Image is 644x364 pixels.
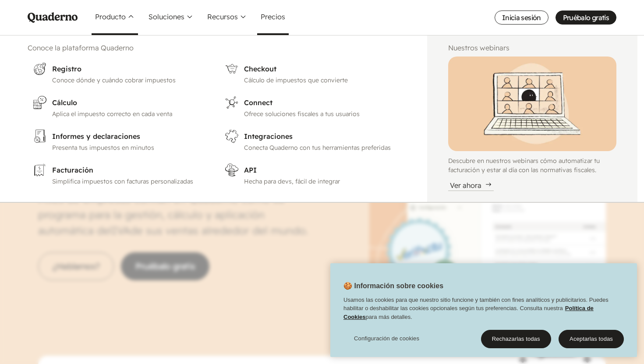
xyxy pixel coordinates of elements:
p: Aplica el impuesto correcto en cada venta [52,110,204,119]
a: Pruébalo gratis [556,11,616,25]
h3: API [244,165,401,175]
p: Descubre en nuestros webinars cómo automatizar tu facturación y estar al día con las normativas f... [448,156,616,175]
p: Presenta tus impuestos en minutos [52,143,204,152]
p: Ofrece soluciones fiscales a tus usuarios [244,110,401,119]
a: APIHecha para devs, fácil de integrar [219,158,407,191]
h3: Cálculo [52,97,204,108]
h3: Checkout [244,64,401,74]
h3: Connect [244,97,401,108]
a: FacturaciónSimplifica impuestos con facturas personalizadas [28,158,209,191]
a: RegistroConoce dónde y cuándo cobrar impuestos [28,57,209,90]
div: Usamos las cookies para que nuestro sitio funcione y también con fines analíticos y publicitarios... [330,296,637,326]
h2: Nuestros webinars [448,42,616,53]
p: Simplifica impuestos con facturas personalizadas [52,177,204,186]
a: Illustration of Qoodle giving a webinarDescubre en nuestros webinars cómo automatizar tu facturac... [448,57,616,191]
p: Conecta Quaderno con tus herramientas preferidas [244,143,401,152]
a: Informes y declaracionesPresenta tus impuestos en minutos [28,124,209,158]
div: Cookie banner [330,263,637,357]
a: CálculoAplica el impuesto correcto en cada venta [28,90,209,124]
button: Aceptarlas todas [559,330,624,348]
img: Illustration of Qoodle giving a webinar [448,57,616,151]
a: ConnectOfrece soluciones fiscales a tus usuarios [219,90,407,124]
button: Rechazarlas todas [481,330,551,348]
p: Conoce dónde y cuándo cobrar impuestos [52,76,204,85]
button: Configuración de cookies [343,330,430,347]
h2: 🍪 Información sobre cookies [330,281,443,296]
p: Hecha para devs, fácil de integrar [244,177,401,186]
h3: Integraciones [244,131,401,141]
p: Cálculo de impuestos que convierte [244,76,401,85]
h2: Conoce la plataforma Quaderno [28,42,406,53]
h3: Facturación [52,165,204,175]
a: Política de Cookies [343,305,594,320]
div: Ver ahora [448,180,494,191]
div: 🍪 Información sobre cookies [330,263,637,357]
h3: Registro [52,64,204,74]
a: CheckoutCálculo de impuestos que convierte [219,57,407,90]
a: Inicia sesión [495,11,548,25]
h3: Informes y declaraciones [52,131,204,141]
a: IntegracionesConecta Quaderno con tus herramientas preferidas [219,124,407,158]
